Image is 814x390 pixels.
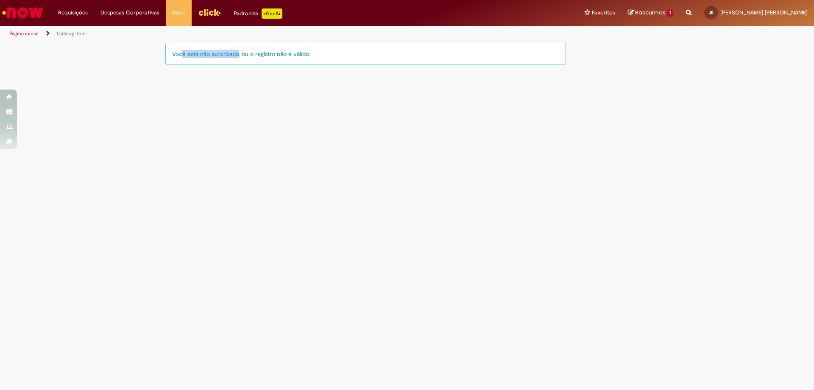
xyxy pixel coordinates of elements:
a: Rascunhos [628,9,673,17]
span: Despesas Corporativas [100,8,159,17]
p: +GenAi [262,8,282,19]
span: 1 [667,9,673,17]
div: Padroniza [234,8,282,19]
span: Favoritos [592,8,615,17]
span: More [172,8,185,17]
img: ServiceNow [1,4,45,21]
ul: Trilhas de página [6,26,536,42]
span: [PERSON_NAME] [PERSON_NAME] [720,9,808,16]
span: Rascunhos [635,8,666,17]
a: Página inicial [9,30,39,37]
a: Catalog Item [57,30,86,37]
div: Você está não autorizado, ou o registro não é válido. [165,43,566,65]
img: click_logo_yellow_360x200.png [198,6,221,19]
span: JK [709,10,714,15]
span: Requisições [58,8,88,17]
